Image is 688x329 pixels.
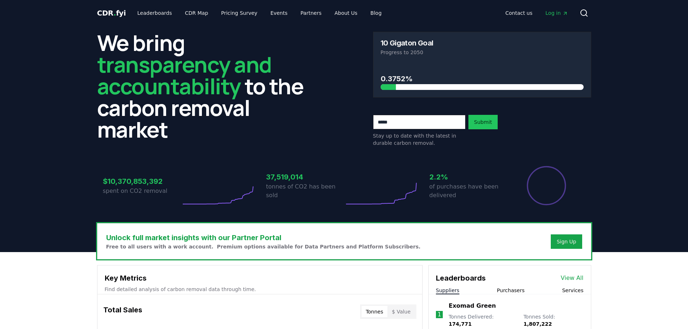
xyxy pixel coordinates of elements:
span: . [113,9,116,17]
h3: 10 Gigaton Goal [381,39,433,47]
a: Exomad Green [449,302,496,310]
a: CDR.fyi [97,8,126,18]
h2: We bring to the carbon removal market [97,32,315,140]
a: Partners [295,7,327,20]
span: 174,771 [449,321,472,327]
a: Leaderboards [131,7,178,20]
a: View All [561,274,584,282]
nav: Main [499,7,574,20]
p: Find detailed analysis of carbon removal data through time. [105,286,415,293]
button: Purchasers [497,287,525,294]
h3: $10,370,853,392 [103,176,181,187]
a: Blog [365,7,388,20]
p: spent on CO2 removal [103,187,181,195]
span: Log in [545,9,568,17]
span: CDR fyi [97,9,126,17]
span: transparency and accountability [97,49,272,101]
p: 1 [437,310,441,319]
h3: Leaderboards [436,273,486,283]
h3: Key Metrics [105,273,415,283]
h3: 0.3752% [381,73,584,84]
h3: Unlock full market insights with our Partner Portal [106,232,421,243]
a: CDR Map [179,7,214,20]
nav: Main [131,7,387,20]
h3: 2.2% [429,172,507,182]
h3: Total Sales [103,304,142,319]
a: Contact us [499,7,538,20]
p: Progress to 2050 [381,49,584,56]
p: Free to all users with a work account. Premium options available for Data Partners and Platform S... [106,243,421,250]
a: Sign Up [557,238,576,245]
button: Sign Up [551,234,582,249]
a: Log in [540,7,574,20]
a: About Us [329,7,363,20]
button: Suppliers [436,287,459,294]
p: of purchases have been delivered [429,182,507,200]
a: Events [265,7,293,20]
button: Submit [468,115,498,129]
span: 1,807,222 [523,321,552,327]
p: Tonnes Sold : [523,313,583,328]
button: $ Value [388,306,415,317]
button: Services [562,287,583,294]
h3: 37,519,014 [266,172,344,182]
div: Percentage of sales delivered [526,165,567,206]
button: Tonnes [362,306,388,317]
p: tonnes of CO2 has been sold [266,182,344,200]
p: Stay up to date with the latest in durable carbon removal. [373,132,466,147]
p: Tonnes Delivered : [449,313,516,328]
a: Pricing Survey [215,7,263,20]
